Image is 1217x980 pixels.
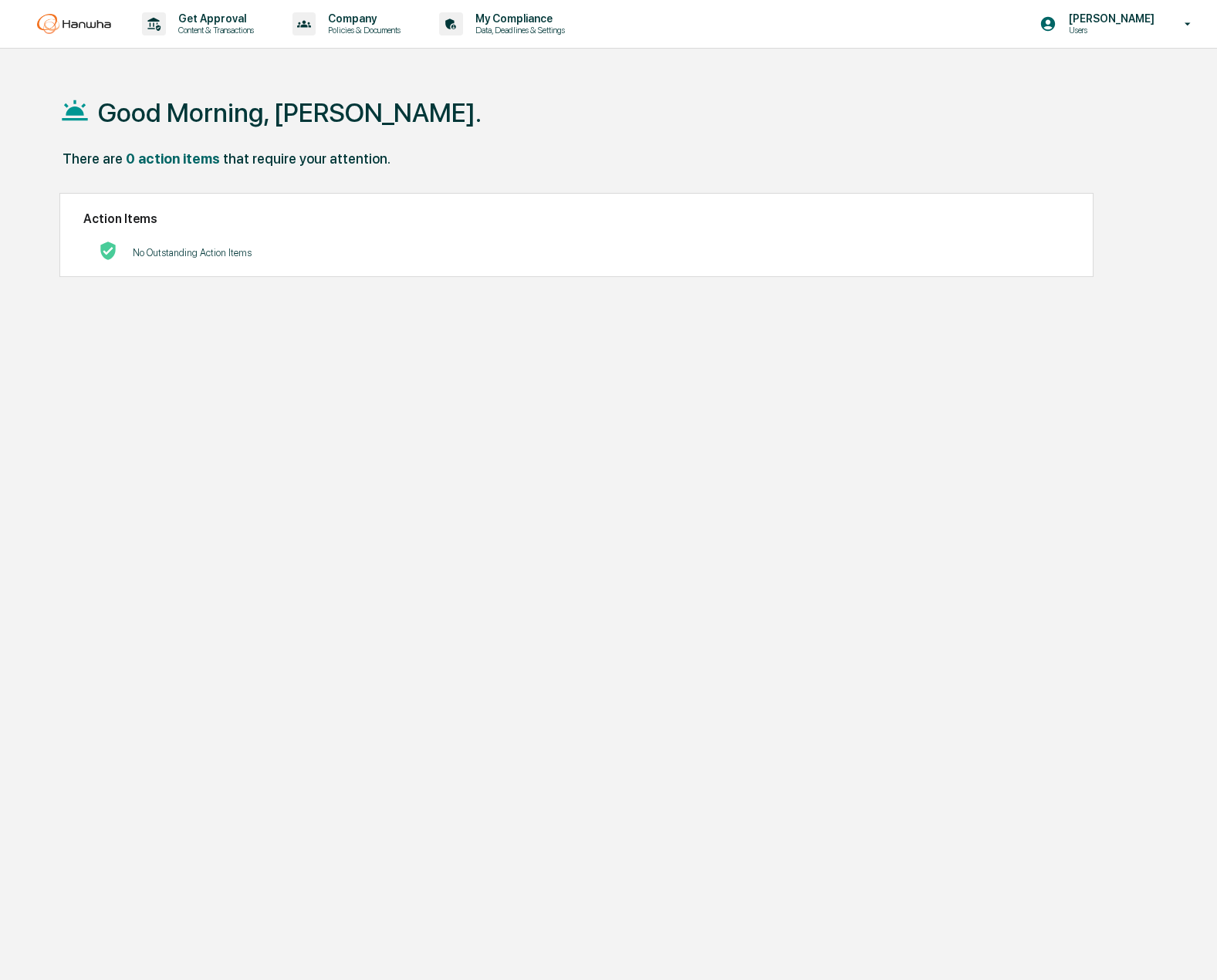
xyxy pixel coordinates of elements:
[126,150,220,167] div: 0 action items
[463,12,573,25] p: My Compliance
[133,247,252,259] p: No Outstanding Action Items
[98,97,482,128] h1: Good Morning, [PERSON_NAME].
[316,12,408,25] p: Company
[463,25,573,35] p: Data, Deadlines & Settings
[223,150,390,167] div: that require your attention.
[83,211,1069,226] h2: Action Items
[1056,25,1162,35] p: Users
[1056,12,1162,25] p: [PERSON_NAME]
[37,14,111,34] img: logo
[99,242,117,260] img: No Actions logo
[316,25,408,35] p: Policies & Documents
[63,150,123,167] div: There are
[166,12,262,25] p: Get Approval
[166,25,262,35] p: Content & Transactions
